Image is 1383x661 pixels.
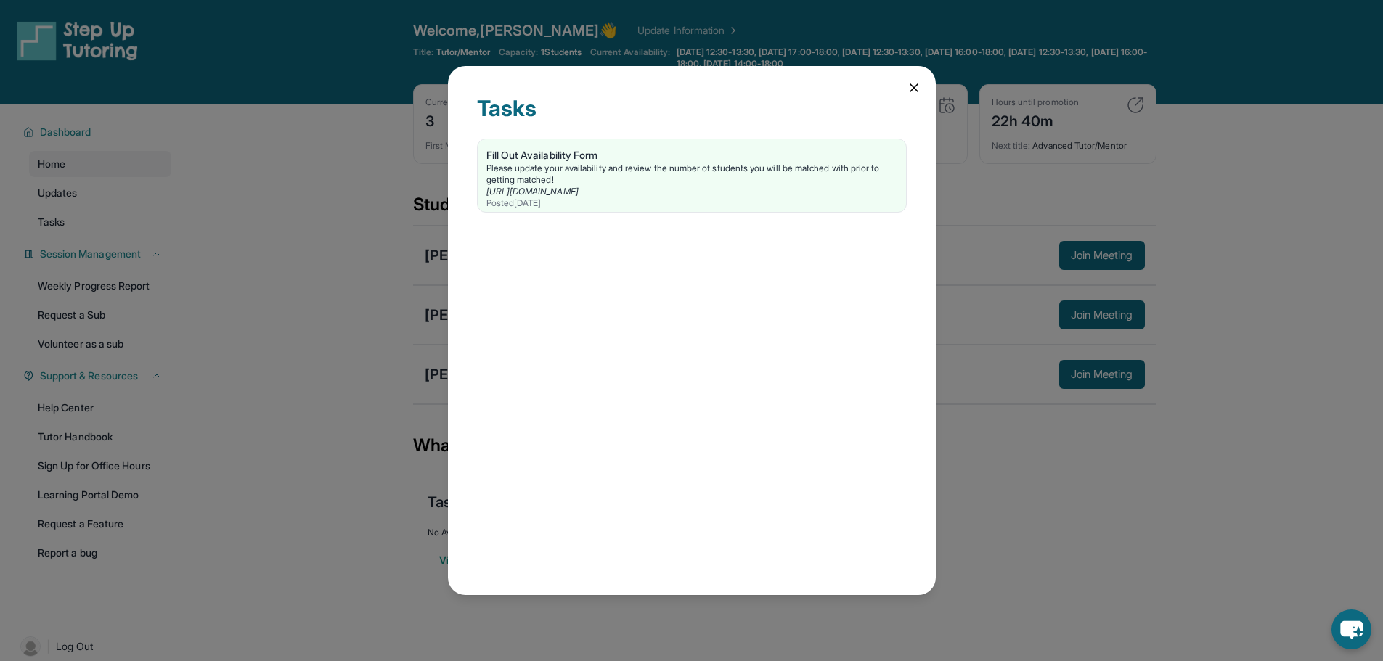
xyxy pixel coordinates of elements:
div: Please update your availability and review the number of students you will be matched with prior ... [486,163,897,186]
div: Fill Out Availability Form [486,148,897,163]
button: chat-button [1331,609,1371,649]
div: Posted [DATE] [486,197,897,209]
a: Fill Out Availability FormPlease update your availability and review the number of students you w... [478,139,906,212]
a: [URL][DOMAIN_NAME] [486,186,579,197]
div: Tasks [477,95,907,139]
